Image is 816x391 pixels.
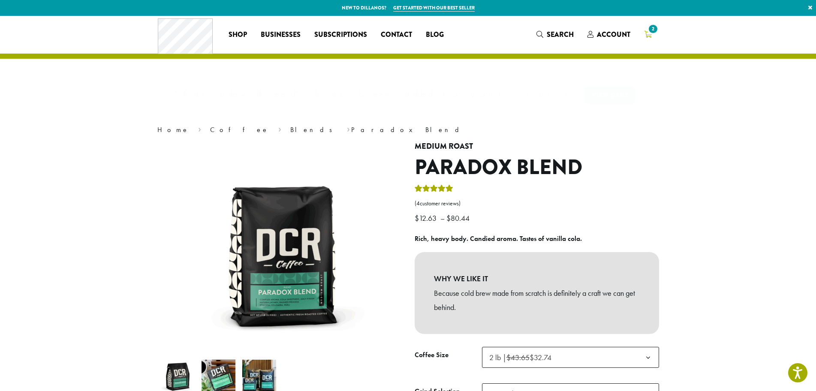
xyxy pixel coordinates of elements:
label: Coffee Size [415,349,482,361]
span: Subscriptions [314,30,367,40]
a: Coffee [210,125,269,134]
h4: Medium Roast [415,142,659,151]
del: $43.65 [506,352,530,362]
b: Rich, heavy body. Candied aroma. Tastes of vanilla cola. [415,234,582,243]
div: Rated 5.00 out of 5 [415,183,453,196]
span: 2 [647,23,659,35]
span: 2 lb | $43.65 $32.74 [486,349,560,366]
span: › [278,122,281,135]
span: 4 [416,200,420,207]
span: $ [446,213,451,223]
bdi: 12.63 [415,213,439,223]
p: Because cold brew made from scratch is definitely a craft we can get behind. [434,286,640,315]
span: 2 lb | $32.74 [489,352,551,362]
span: › [198,122,201,135]
span: Businesses [261,30,301,40]
a: (4customer reviews) [415,199,659,208]
a: Search [530,27,581,42]
a: Blends [290,125,338,134]
h1: Paradox Blend [415,155,659,180]
span: › [347,122,350,135]
span: Contact [381,30,412,40]
nav: Breadcrumb [157,125,659,135]
span: – [440,213,445,223]
span: $ [415,213,419,223]
span: Account [597,30,630,39]
a: Shop [222,28,254,42]
a: View cart [585,86,635,104]
div: “Paradox Blend” has been added to your cart. [157,79,659,111]
b: WHY WE LIKE IT [434,271,640,286]
bdi: 80.44 [446,213,472,223]
span: Search [547,30,574,39]
span: Blog [426,30,444,40]
span: Shop [229,30,247,40]
span: 2 lb | $43.65 $32.74 [482,347,659,368]
a: Get started with our best seller [393,4,475,12]
a: Home [157,125,189,134]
